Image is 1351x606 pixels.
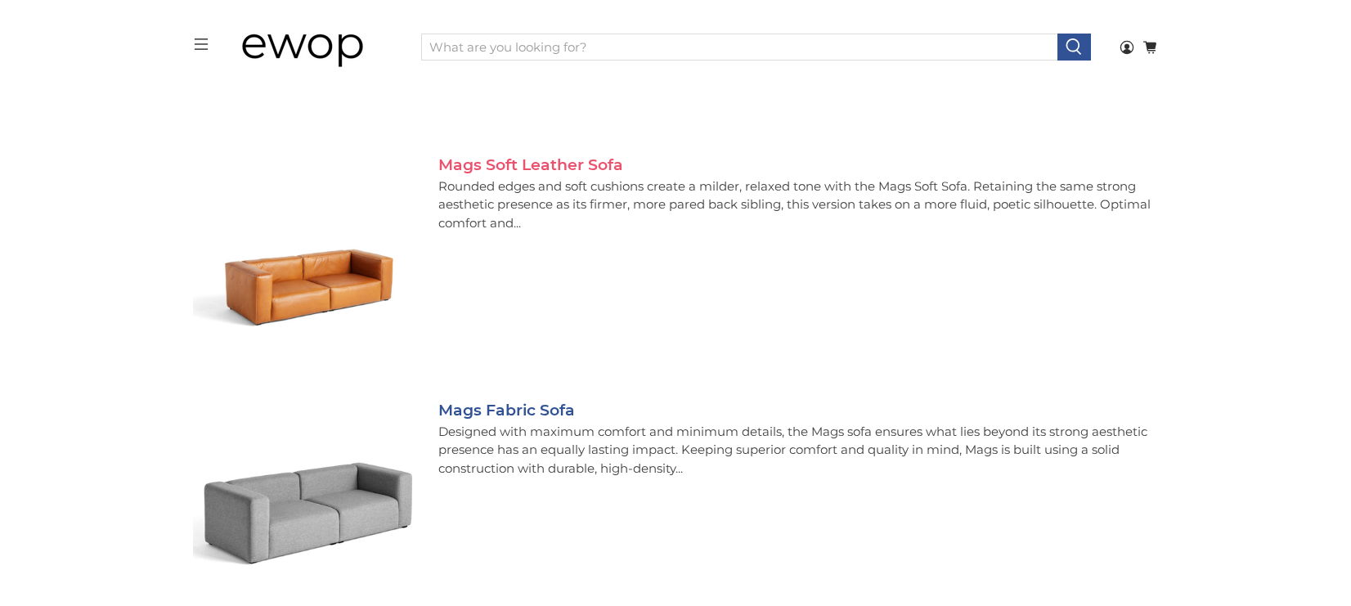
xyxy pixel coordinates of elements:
[438,155,623,174] a: Mags Soft Leather Sofa
[421,34,1057,61] input: What are you looking for?
[438,401,575,420] a: Mags Fabric Sofa
[193,154,422,383] img: HAY Office Mags Soft Leather Sofa
[438,423,1158,478] p: Designed with maximum comfort and minimum details, the Mags sofa ensures what lies beyond its str...
[438,177,1158,233] p: Rounded edges and soft cushions create a milder, relaxed tone with the Mags Soft Sofa. Retaining ...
